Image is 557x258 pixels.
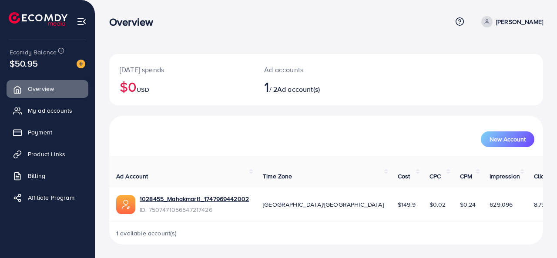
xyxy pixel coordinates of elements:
[28,84,54,93] span: Overview
[478,16,543,27] a: [PERSON_NAME]
[398,200,416,209] span: $149.9
[120,78,243,95] h2: $0
[263,172,292,181] span: Time Zone
[263,200,384,209] span: [GEOGRAPHIC_DATA]/[GEOGRAPHIC_DATA]
[398,172,410,181] span: Cost
[140,194,249,203] a: 1028455_Mahakmart1_1747969442002
[28,128,52,137] span: Payment
[109,16,160,28] h3: Overview
[277,84,320,94] span: Ad account(s)
[534,200,549,209] span: 8,732
[116,195,135,214] img: ic-ads-acc.e4c84228.svg
[490,136,526,142] span: New Account
[10,48,57,57] span: Ecomdy Balance
[429,172,441,181] span: CPC
[137,85,149,94] span: USD
[28,106,72,115] span: My ad accounts
[481,131,534,147] button: New Account
[496,17,543,27] p: [PERSON_NAME]
[7,124,88,141] a: Payment
[490,200,513,209] span: 629,096
[28,150,65,158] span: Product Links
[77,17,87,27] img: menu
[10,57,38,70] span: $50.95
[7,145,88,163] a: Product Links
[116,172,148,181] span: Ad Account
[77,60,85,68] img: image
[7,80,88,97] a: Overview
[429,200,446,209] span: $0.02
[460,200,476,209] span: $0.24
[28,193,74,202] span: Affiliate Program
[264,64,352,75] p: Ad accounts
[28,171,45,180] span: Billing
[534,172,550,181] span: Clicks
[7,189,88,206] a: Affiliate Program
[116,229,177,238] span: 1 available account(s)
[120,64,243,75] p: [DATE] spends
[9,12,67,26] img: logo
[490,172,520,181] span: Impression
[7,167,88,184] a: Billing
[7,102,88,119] a: My ad accounts
[460,172,472,181] span: CPM
[264,77,269,97] span: 1
[140,205,249,214] span: ID: 7507471056547217426
[264,78,352,95] h2: / 2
